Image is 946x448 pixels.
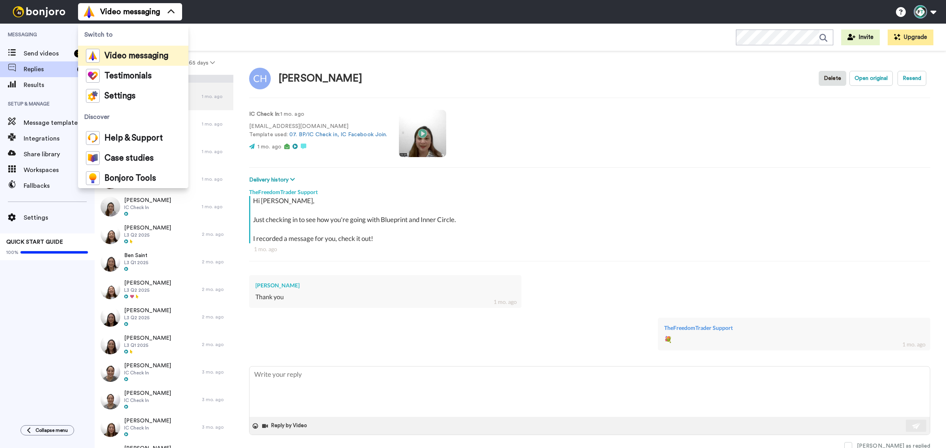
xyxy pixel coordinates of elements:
span: IC Check In [124,425,171,431]
span: L3 Q1 2025 [124,259,148,266]
img: 50841941-1e3a-43c5-8a2d-1708e9ce65d6-thumb.jpg [101,252,120,272]
img: 0dc6c107-e303-4339-bdb7-5fe5ab475787-thumb.jpg [101,224,120,244]
a: [PERSON_NAME]L3 Q2 20252 mo. ago [95,303,233,331]
span: Ben Saint [124,252,148,259]
div: Thank you [255,292,515,302]
span: IC Check In [124,397,171,404]
button: Collapse menu [20,425,74,435]
a: [PERSON_NAME]IC Check In1 mo. ago [95,193,233,220]
span: [PERSON_NAME] [124,417,171,425]
img: ce53ce0d-93d4-4baf-9370-550674b53720-thumb.jpg [101,307,120,327]
a: [PERSON_NAME]L3 Q1 20252 mo. ago [95,331,233,358]
strong: IC Check In [249,111,279,117]
span: Video messaging [100,6,160,17]
span: Fallbacks [24,181,95,191]
div: TheFreedomTrader Support [249,184,930,196]
span: Bonjoro Tools [104,174,156,182]
span: Share library [24,150,95,159]
a: [PERSON_NAME]L3 Q2 20252 mo. ago [95,220,233,248]
span: L3 Q2 2025 [124,315,171,321]
img: 29f04578-0420-4217-89c0-e5b3f4100d0f-thumb.jpg [101,362,120,382]
img: tm-color.svg [86,69,100,83]
a: Ben SaintL3 Q1 20252 mo. ago [95,248,233,276]
div: 1 mo. ago [493,298,517,306]
div: 24 [74,50,87,57]
span: Case studies [104,154,154,162]
div: [PERSON_NAME] [255,281,515,289]
span: IC Check In [124,204,171,211]
img: bj-tools-colored.svg [86,171,100,185]
div: 1 mo. ago [254,245,926,253]
img: Image of Clint Hawkins [249,68,271,89]
span: [PERSON_NAME] [124,334,171,342]
a: Video messaging [78,46,188,66]
span: L3 Q2 2025 [124,232,171,238]
img: 90c45f6e-0a66-46c3-8935-fe75d57b7560-thumb.jpg [101,335,120,354]
span: Help & Support [104,134,163,142]
div: 4 [77,65,87,73]
span: 100% [6,249,19,255]
div: 2 mo. ago [202,314,229,320]
span: L3 Q2 2025 [124,287,171,293]
button: Resend [898,71,926,86]
img: send-white.svg [912,423,921,429]
div: 1 mo. ago [202,204,229,210]
img: 31d25ede-57ce-4754-b72b-6aa037bc4062-thumb.jpg [101,390,120,409]
span: Discover [78,106,188,128]
span: [PERSON_NAME] [124,362,171,370]
span: Integrations [24,134,95,143]
a: [PERSON_NAME]IC Check In3 mo. ago [95,358,233,386]
span: Switch to [78,24,188,46]
div: 2 mo. ago [202,286,229,292]
img: c5dafb2d-b0b6-4599-b4c7-d6c2c28814e8-thumb.jpg [101,417,120,437]
span: IC Check In [124,370,171,376]
span: Send videos [24,49,71,58]
div: Hi [PERSON_NAME], Just checking in to see how you're going with Blueprint and Inner Circle. I rec... [253,196,928,243]
a: Testimonials [78,66,188,86]
span: Results [24,80,95,90]
a: 07. BP/IC Check in, IC Facebook Join. [289,132,387,137]
span: Workspaces [24,165,95,175]
button: 365 days [169,56,232,70]
a: Help & Support [78,128,188,148]
p: : 1 mo. ago [249,110,387,118]
p: [EMAIL_ADDRESS][DOMAIN_NAME] Template used: [249,122,387,139]
img: 2e50193c-ad3b-4618-8605-76ccc0bd75cd-thumb.jpg [101,280,120,299]
div: 💐 [664,335,924,344]
button: Invite [841,30,880,45]
div: 1 mo. ago [202,93,229,100]
a: [PERSON_NAME]IC Check In3 mo. ago [95,386,233,413]
div: 2 mo. ago [202,259,229,265]
img: bj-logo-header-white.svg [9,6,69,17]
a: Case studies [78,148,188,168]
span: L3 Q1 2025 [124,342,171,348]
span: Settings [104,92,136,100]
div: 2 mo. ago [202,231,229,237]
span: 1 mo. ago [257,144,281,150]
div: 1 mo. ago [902,341,926,348]
div: 1 mo. ago [202,176,229,182]
div: [PERSON_NAME] [279,73,362,84]
span: Message template [24,118,95,128]
button: Delete [819,71,846,86]
div: 1 mo. ago [202,148,229,155]
span: Testimonials [104,72,152,80]
a: Settings [78,86,188,106]
span: [PERSON_NAME] [124,224,171,232]
span: [PERSON_NAME] [124,389,171,397]
img: vm-color.svg [83,6,95,18]
button: Delivery history [249,176,297,184]
a: Bonjoro Tools [78,168,188,188]
span: Collapse menu [35,427,68,433]
img: settings-colored.svg [86,89,100,103]
img: case-study-colored.svg [86,151,100,165]
img: help-and-support-colored.svg [86,131,100,145]
span: Settings [24,213,95,222]
div: 2 mo. ago [202,341,229,348]
div: TheFreedomTrader Support [664,324,924,332]
button: Upgrade [888,30,933,45]
span: Video messaging [104,52,168,60]
a: [PERSON_NAME]L3 Q2 20252 mo. ago [95,276,233,303]
a: [PERSON_NAME]IC Check In3 mo. ago [95,413,233,441]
